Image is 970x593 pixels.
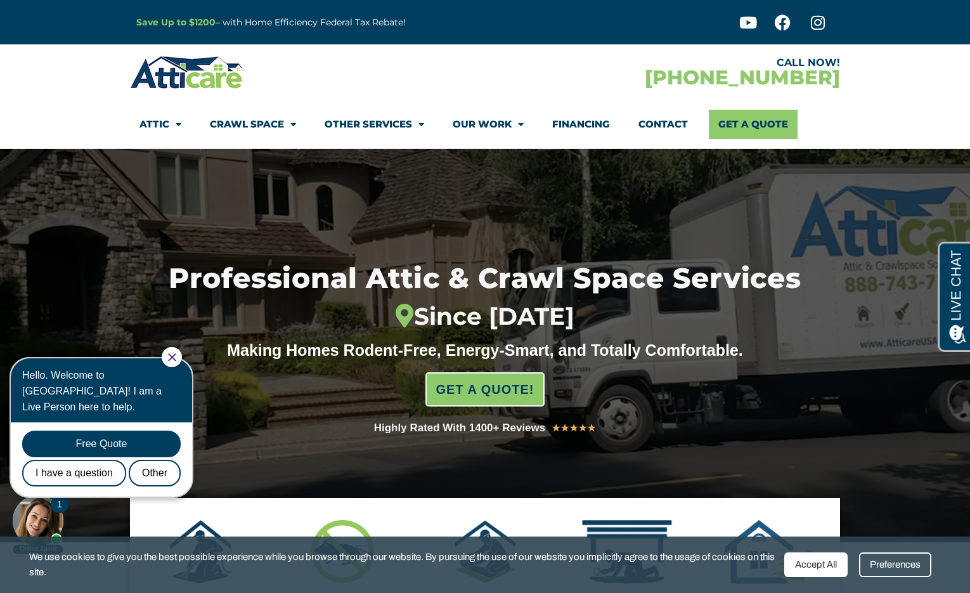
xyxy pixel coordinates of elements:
a: Contact [638,110,688,139]
div: Highly Rated With 1400+ Reviews [374,419,546,437]
a: Our Work [453,110,524,139]
div: Since [DATE] [104,303,866,331]
i: ★ [578,420,587,436]
i: ★ [560,420,569,436]
h1: Professional Attic & Crawl Space Services [104,264,866,331]
iframe: Chat Invitation [6,346,209,555]
i: ★ [569,420,578,436]
nav: Menu [139,110,831,139]
div: Accept All [784,552,848,577]
a: Financing [552,110,610,139]
a: Other Services [325,110,424,139]
i: ★ [552,420,560,436]
i: ★ [587,420,596,436]
div: CALL NOW! [485,58,840,68]
a: Attic [139,110,181,139]
a: Get A Quote [709,110,798,139]
a: Crawl Space [210,110,296,139]
a: Save Up to $1200 [136,16,216,28]
span: GET A QUOTE! [436,377,534,402]
div: Making Homes Rodent-Free, Energy-Smart, and Totally Comfortable. [203,341,767,360]
a: GET A QUOTE! [425,372,545,407]
div: 5/5 [552,420,596,436]
span: Opens a chat window [31,10,102,26]
span: We use cookies to give you the best possible experience while you browse through our website. By ... [29,549,775,580]
div: Preferences [859,552,931,577]
p: – with Home Efficiency Federal Tax Rebate! [136,15,547,30]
